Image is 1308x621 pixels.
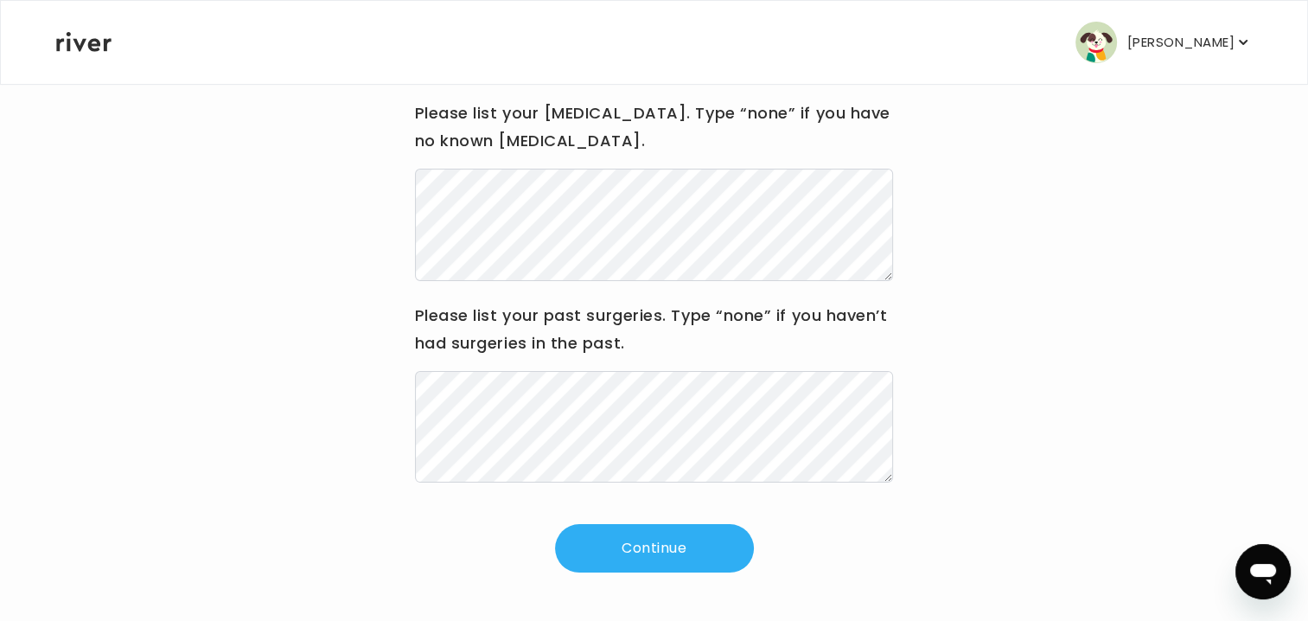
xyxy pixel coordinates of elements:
[415,99,894,155] h3: Please list your [MEDICAL_DATA]. Type “none” if you have no known [MEDICAL_DATA].
[415,302,894,357] h3: Please list your past surgeries. Type “none” if you haven’t had surgeries in the past.
[555,524,754,573] button: Continue
[1075,22,1252,63] button: user avatar[PERSON_NAME]
[1127,30,1235,54] p: [PERSON_NAME]
[1235,544,1291,599] iframe: Button to launch messaging window
[1075,22,1117,63] img: user avatar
